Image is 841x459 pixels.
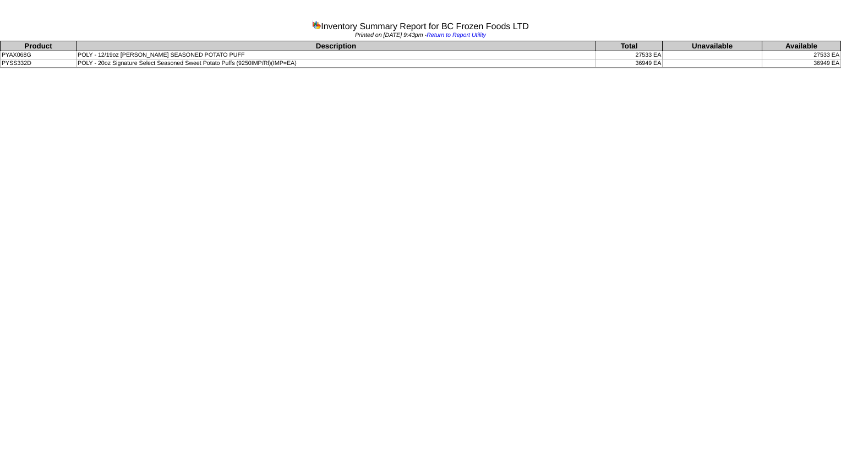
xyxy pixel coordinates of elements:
a: Return to Report Utility [427,32,486,39]
td: 36949 EA [762,59,840,68]
td: POLY - 12/19oz [PERSON_NAME] SEASONED POTATO PUFF [77,51,596,59]
th: Available [762,41,840,51]
td: PYAX068G [1,51,77,59]
td: PYSS332D [1,59,77,68]
td: POLY - 20oz Signature Select Seasoned Sweet Potato Puffs (9250IMP/Rl)(IMP=EA) [77,59,596,68]
th: Unavailable [663,41,762,51]
th: Description [77,41,596,51]
img: graph.gif [312,20,321,29]
td: 36949 EA [596,59,662,68]
td: 27533 EA [596,51,662,59]
th: Total [596,41,662,51]
th: Product [1,41,77,51]
td: 27533 EA [762,51,840,59]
